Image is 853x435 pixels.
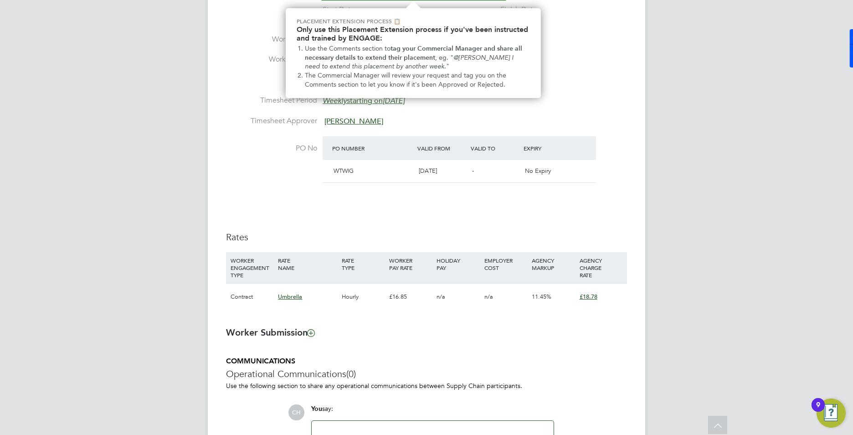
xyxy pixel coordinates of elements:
label: Working Days [226,35,317,44]
div: 9 [816,405,820,417]
div: Start Date [323,5,355,15]
span: - [472,167,474,175]
div: WORKER PAY RATE [387,252,434,276]
div: Valid To [468,140,522,156]
div: RATE NAME [276,252,339,276]
div: Hourly [339,284,387,310]
span: 11.45% [532,293,551,300]
div: Expiry [521,140,575,156]
span: " [446,62,449,70]
span: £18.78 [580,293,597,300]
div: EMPLOYER COST [482,252,529,276]
li: The Commercial Manager will review your request and tag you on the Comments section to let you kn... [305,71,530,89]
h3: Operational Communications [226,368,627,380]
div: AGENCY CHARGE RATE [577,252,625,283]
div: Need to extend this Placement? Hover this banner. [286,8,541,98]
span: , eg. " [435,54,453,62]
span: (0) [346,368,356,380]
label: Working Hours [226,55,317,64]
label: Breaks [226,75,317,85]
p: Use the following section to share any operational communications between Supply Chain participants. [226,382,627,390]
span: n/a [437,293,445,300]
p: Placement Extension Process 📋 [297,17,530,25]
div: £16.85 [387,284,434,310]
h3: Rates [226,231,627,243]
em: @[PERSON_NAME] I need to extend this placement by another week. [305,54,515,71]
span: Umbrella [278,293,302,300]
strong: tag your Commercial Manager and share all necessary details to extend their placement [305,45,524,62]
span: starting on [323,96,405,105]
div: RATE TYPE [339,252,387,276]
h5: COMMUNICATIONS [226,357,627,366]
span: No Expiry [525,167,551,175]
span: Use the Comments section to [305,45,391,52]
div: say: [311,404,554,420]
button: Open Resource Center, 9 new notifications [817,399,846,428]
span: CH [288,404,304,420]
span: n/a [484,293,493,300]
div: Valid From [415,140,468,156]
label: Timesheet Period [226,96,317,105]
div: PO Number [330,140,415,156]
div: AGENCY MARKUP [529,252,577,276]
span: You [311,405,322,413]
span: [PERSON_NAME] [324,117,383,126]
h2: Only use this Placement Extension process if you've been instructed and trained by ENGAGE: [297,25,530,42]
label: Timesheet Approver [226,116,317,126]
b: Worker Submission [226,327,314,338]
div: HOLIDAY PAY [434,252,482,276]
label: PO No [226,144,317,153]
div: Contract [228,284,276,310]
div: Finish Date [500,5,537,15]
div: WORKER ENGAGEMENT TYPE [228,252,276,283]
em: [DATE] [383,96,405,105]
em: Weekly [323,96,347,105]
span: [DATE] [419,167,437,175]
span: WTWIG [334,167,354,175]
